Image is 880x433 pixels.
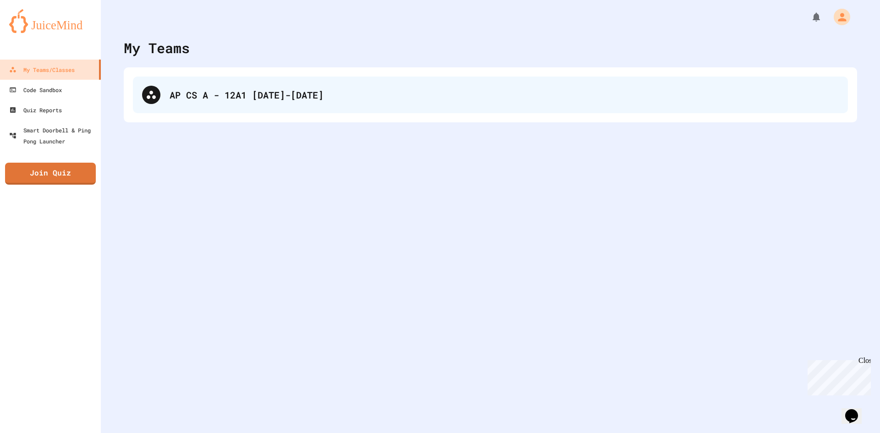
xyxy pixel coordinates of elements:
div: Code Sandbox [9,84,62,95]
iframe: chat widget [804,356,871,395]
div: Quiz Reports [9,104,62,115]
div: AP CS A - 12A1 [DATE]-[DATE] [170,88,839,102]
div: My Teams [124,38,190,58]
iframe: chat widget [841,396,871,424]
div: My Account [824,6,852,27]
div: AP CS A - 12A1 [DATE]-[DATE] [133,77,848,113]
div: My Teams/Classes [9,64,75,75]
div: Chat with us now!Close [4,4,63,58]
img: logo-orange.svg [9,9,92,33]
div: Smart Doorbell & Ping Pong Launcher [9,125,97,147]
a: Join Quiz [5,163,96,185]
div: My Notifications [794,9,824,25]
